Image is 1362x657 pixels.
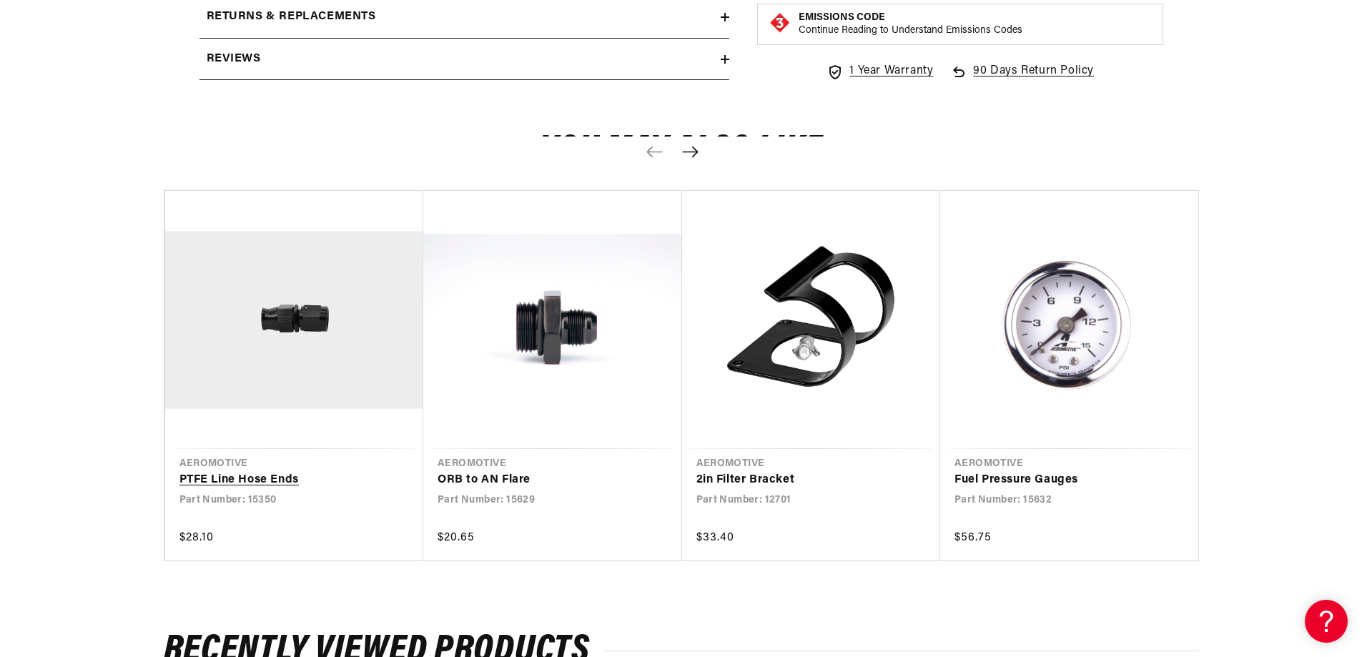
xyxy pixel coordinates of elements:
[164,134,1199,168] h2: You may also like
[950,62,1094,95] a: 90 Days Return Policy
[826,62,933,81] a: 1 Year Warranty
[799,11,1022,37] button: Emissions CodeContinue Reading to Understand Emissions Codes
[973,62,1094,95] span: 90 Days Return Policy
[696,471,912,490] a: 2in Filter Bracket
[199,39,729,80] summary: Reviews
[799,24,1022,37] p: Continue Reading to Understand Emissions Codes
[207,8,376,26] h2: Returns & replacements
[164,190,1199,561] ul: Slider
[207,50,261,69] h2: Reviews
[954,471,1170,490] a: Fuel Pressure Gauges
[799,12,885,23] strong: Emissions Code
[849,62,933,81] span: 1 Year Warranty
[179,471,395,490] a: PTFE Line Hose Ends
[675,137,706,168] button: Next slide
[438,471,653,490] a: ORB to AN Flare
[769,11,791,34] img: Emissions code
[639,137,671,168] button: Previous slide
